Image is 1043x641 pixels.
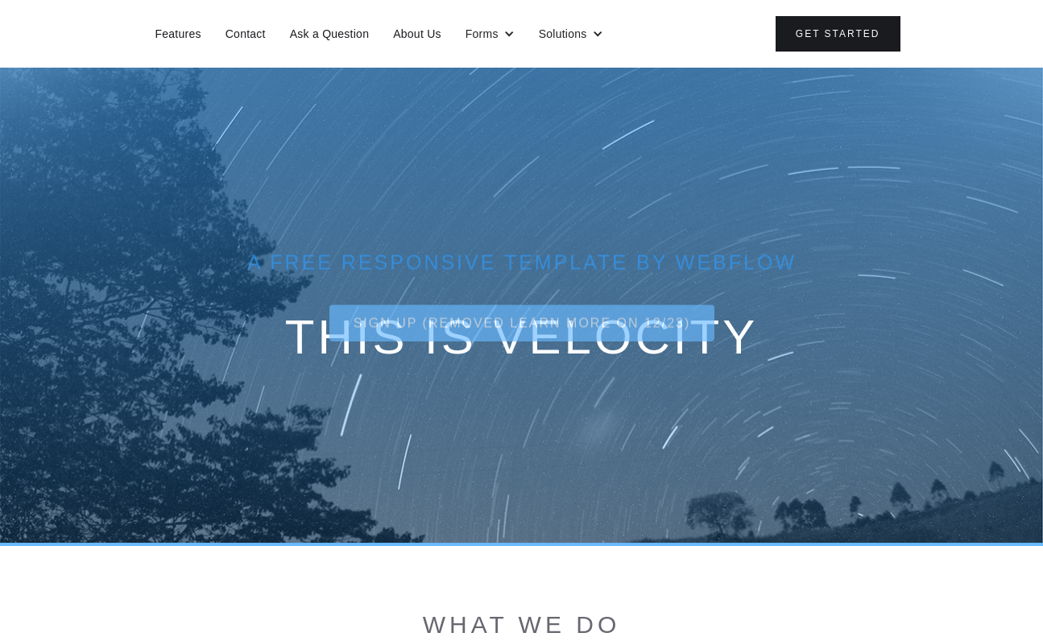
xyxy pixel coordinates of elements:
div: A free reSPonsive template by webflow [143,253,900,273]
div: Solutions [531,22,611,46]
a: Ask a Question [282,23,377,44]
a: Get Started [776,16,900,52]
div: Forms [457,22,523,46]
div: Solutions [539,26,587,42]
div: Forms [466,26,499,42]
a: Features [147,23,209,44]
a: Contact [217,23,274,44]
a: sign up (removed learn more on 12/23) [329,305,714,341]
h2: what we do [143,610,900,639]
a: About Us [385,23,449,44]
